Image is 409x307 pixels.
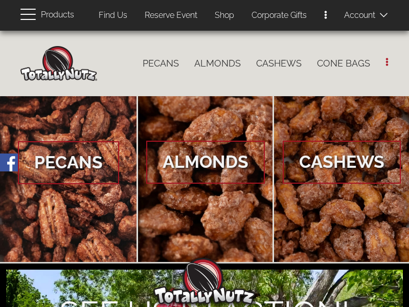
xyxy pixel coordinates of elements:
[283,141,401,184] span: Cashews
[244,6,314,26] a: Corporate Gifts
[135,53,187,74] a: Pecans
[91,6,135,26] a: Find Us
[248,53,309,74] a: Cashews
[138,96,273,262] a: Almonds
[137,6,205,26] a: Reserve Event
[18,141,119,184] span: Pecans
[20,46,97,81] img: Home
[187,53,248,74] a: Almonds
[274,96,409,262] a: Cashews
[41,8,74,23] span: Products
[153,258,256,304] img: Totally Nutz Logo
[146,141,265,184] span: Almonds
[207,6,242,26] a: Shop
[309,53,378,74] a: Cone Bags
